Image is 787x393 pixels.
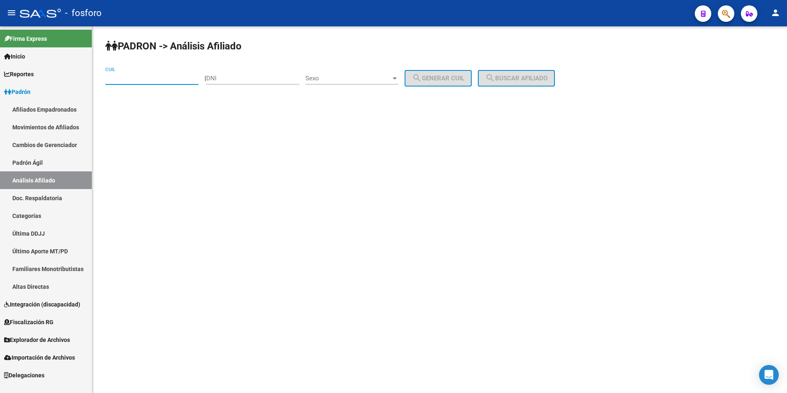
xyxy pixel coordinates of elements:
[4,318,54,327] span: Fiscalización RG
[4,353,75,362] span: Importación de Archivos
[4,52,25,61] span: Inicio
[412,75,464,82] span: Generar CUIL
[478,70,555,87] button: Buscar afiliado
[759,365,779,385] div: Open Intercom Messenger
[4,70,34,79] span: Reportes
[305,75,391,82] span: Sexo
[7,8,16,18] mat-icon: menu
[485,73,495,83] mat-icon: search
[412,73,422,83] mat-icon: search
[65,4,102,22] span: - fosforo
[405,70,472,87] button: Generar CUIL
[4,300,80,309] span: Integración (discapacidad)
[771,8,780,18] mat-icon: person
[4,335,70,344] span: Explorador de Archivos
[105,40,242,52] strong: PADRON -> Análisis Afiliado
[485,75,547,82] span: Buscar afiliado
[4,87,30,96] span: Padrón
[4,371,44,380] span: Delegaciones
[4,34,47,43] span: Firma Express
[205,75,478,82] div: |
